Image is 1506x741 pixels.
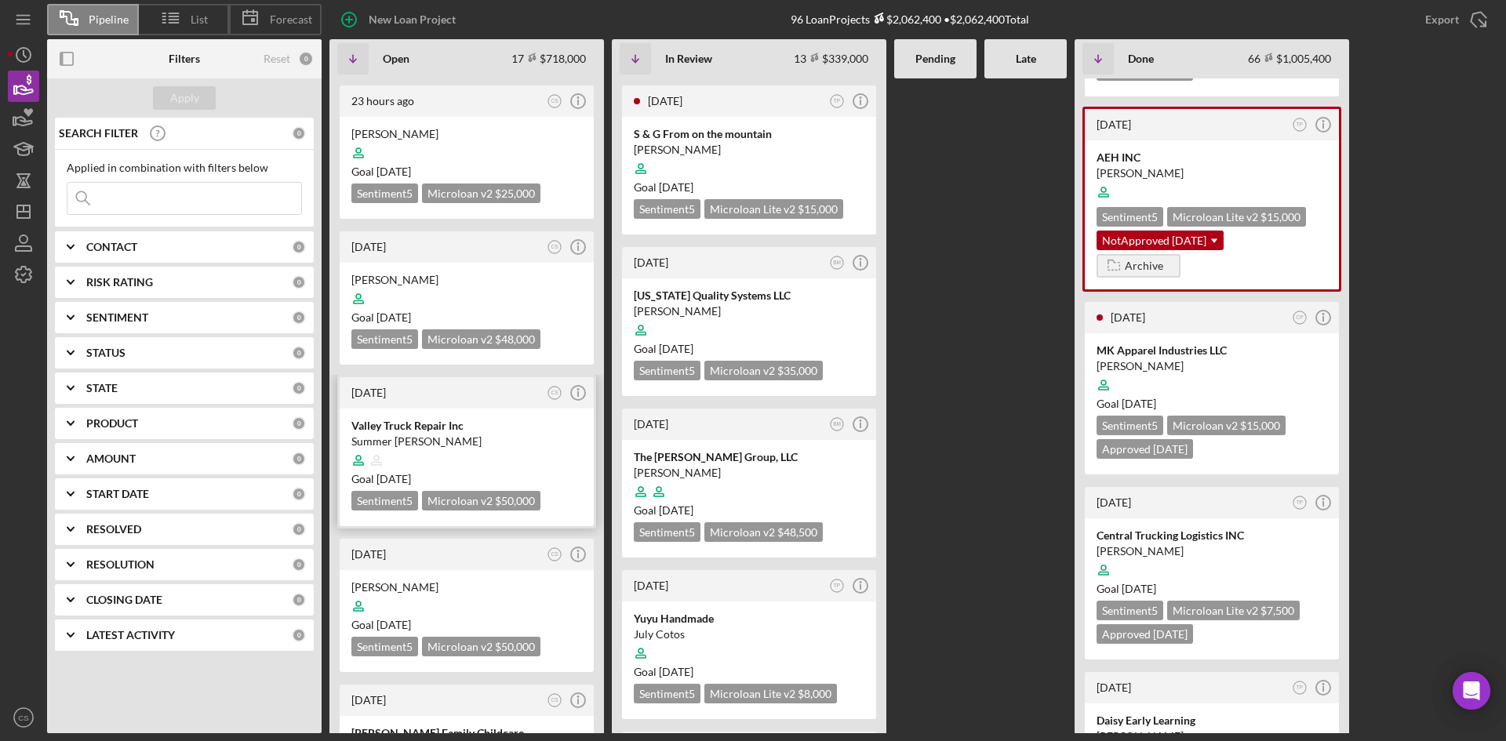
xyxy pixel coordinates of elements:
b: STATUS [86,347,125,359]
span: $48,000 [495,332,535,346]
div: [PERSON_NAME] [634,303,864,319]
time: 11/09/2025 [376,618,411,631]
a: [DATE]CS[PERSON_NAME]Goal [DATE]Sentiment5Microloan v2 $48,000 [337,229,596,367]
div: [US_STATE] Quality Systems LLC [634,288,864,303]
text: CS [18,714,28,722]
div: Sentiment 5 [634,684,700,703]
span: $35,000 [777,364,817,377]
time: 07/23/2025 [659,665,693,678]
span: $50,000 [495,494,535,507]
div: 17 $718,000 [511,52,586,65]
b: In Review [665,53,712,65]
div: Apply [170,86,199,110]
button: Archive [1097,254,1180,278]
div: [PERSON_NAME] [634,465,864,481]
button: BM [827,414,848,435]
time: 2025-09-26 18:41 [351,386,386,399]
time: 2025-07-11 21:46 [1097,496,1131,509]
div: Reset [264,53,290,65]
span: Goal [634,342,693,355]
time: 07/31/2025 [659,180,693,194]
div: 0 [292,381,306,395]
button: CS [544,383,566,404]
a: [DATE]BM[US_STATE] Quality Systems LLC[PERSON_NAME]Goal [DATE]Sentiment5Microloan v2 $35,000 [620,245,878,398]
text: CS [551,244,559,249]
div: S & G From on the mountain [634,126,864,142]
button: CS [544,237,566,258]
div: [PERSON_NAME] [351,126,582,142]
div: Sentiment 5 [351,183,418,203]
text: TP [1297,685,1303,690]
span: Pipeline [89,13,129,26]
button: TP [1290,677,1311,699]
div: Yuyu Handmade [634,611,864,627]
span: $8,000 [798,687,831,700]
time: 2025-09-30 23:16 [351,240,386,253]
time: 2025-07-18 19:43 [1111,311,1145,324]
div: 96 Loan Projects • $2,062,400 Total [791,13,1029,26]
text: TP [834,583,840,588]
div: Daisy Early Learning [1097,713,1327,728]
span: $15,000 [798,202,838,216]
div: Sentiment 5 [634,522,700,542]
button: Apply [153,86,216,110]
text: CS [551,98,559,104]
div: 0 [292,522,306,536]
div: 0 [292,593,306,607]
div: Open Intercom Messenger [1453,672,1490,710]
button: BM [827,252,848,274]
div: NotApproved [DATE] [1097,231,1224,250]
div: 0 [298,51,314,67]
div: $2,062,400 [870,13,941,26]
b: STATE [86,382,118,394]
div: Archive [1125,254,1163,278]
div: Microloan v2 $15,000 [1167,416,1286,435]
div: AEH INC [1097,150,1327,165]
div: 0 [292,275,306,289]
div: [PERSON_NAME] [1097,543,1327,559]
div: Valley Truck Repair Inc [351,418,582,434]
span: List [191,13,208,26]
button: TP [1290,114,1311,136]
div: Sentiment 5 [634,361,700,380]
time: 11/10/2025 [376,472,411,485]
div: Microloan v2 [422,637,540,656]
div: [PERSON_NAME] [634,142,864,158]
div: 0 [292,558,306,572]
b: Pending [915,53,955,65]
div: Summer [PERSON_NAME] [351,434,582,449]
div: MK Apparel Industries LLC [1097,343,1327,358]
span: Goal [351,311,411,324]
time: 11/14/2025 [376,311,411,324]
button: TP [827,91,848,112]
span: $50,000 [495,640,535,653]
div: 0 [292,126,306,140]
div: Microloan v2 [422,329,540,349]
div: 0 [292,416,306,430]
div: Microloan Lite v2 [704,199,843,219]
a: [DATE]CSValley Truck Repair IncSummer [PERSON_NAME]Goal [DATE]Sentiment5Microloan v2 $50,000 [337,375,596,529]
time: 07/18/2025 [1122,582,1156,595]
a: [DATE]TPAEH INC[PERSON_NAME]Sentiment5Microloan Lite v2 $15,000NotApproved [DATE]Archive [1082,107,1341,292]
a: [DATE]BMThe [PERSON_NAME] Group, LLC[PERSON_NAME]Goal [DATE]Sentiment5Microloan v2 $48,500 [620,406,878,560]
div: 0 [292,628,306,642]
div: Sentiment 5 [351,491,418,510]
div: [PERSON_NAME] [1097,165,1327,181]
div: 0 [292,240,306,254]
div: The [PERSON_NAME] Group, LLC [634,449,864,465]
span: Goal [1097,582,1156,595]
div: Microloan Lite v2 $7,500 [1167,601,1300,620]
div: July Cotos [634,627,864,642]
text: TP [1297,499,1303,505]
time: 2025-09-08 13:35 [648,94,682,107]
b: CONTACT [86,241,137,253]
div: Export [1425,4,1459,35]
div: 13 $339,000 [794,52,868,65]
span: Goal [1097,397,1156,410]
div: 66 $1,005,400 [1248,52,1331,65]
div: Sentiment 5 [351,637,418,656]
div: Microloan v2 [422,183,540,203]
span: Goal [634,665,693,678]
time: 2025-09-07 01:28 [634,256,668,269]
div: Sentiment 5 [1097,416,1163,435]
